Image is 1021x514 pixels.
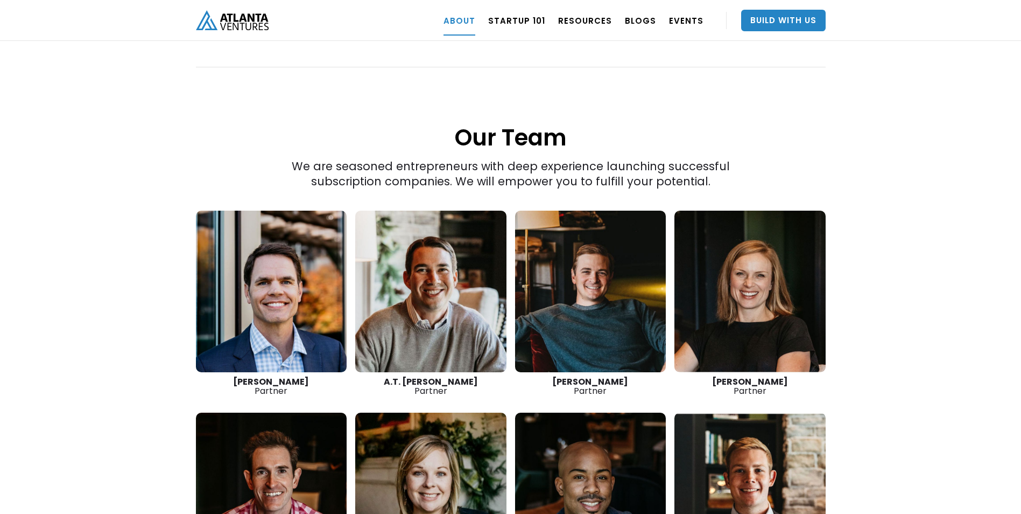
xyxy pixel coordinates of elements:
a: BLOGS [625,5,656,36]
a: RESOURCES [558,5,612,36]
a: EVENTS [669,5,703,36]
div: Partner [515,377,666,395]
a: Build With Us [741,10,826,31]
a: Startup 101 [488,5,545,36]
a: ABOUT [443,5,475,36]
div: Partner [674,377,826,395]
div: Partner [196,377,347,395]
strong: [PERSON_NAME] [712,376,788,388]
div: Partner [355,377,506,395]
strong: [PERSON_NAME] [552,376,628,388]
strong: [PERSON_NAME] [233,376,309,388]
strong: A.T. [PERSON_NAME] [384,376,478,388]
h1: Our Team [196,68,826,153]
